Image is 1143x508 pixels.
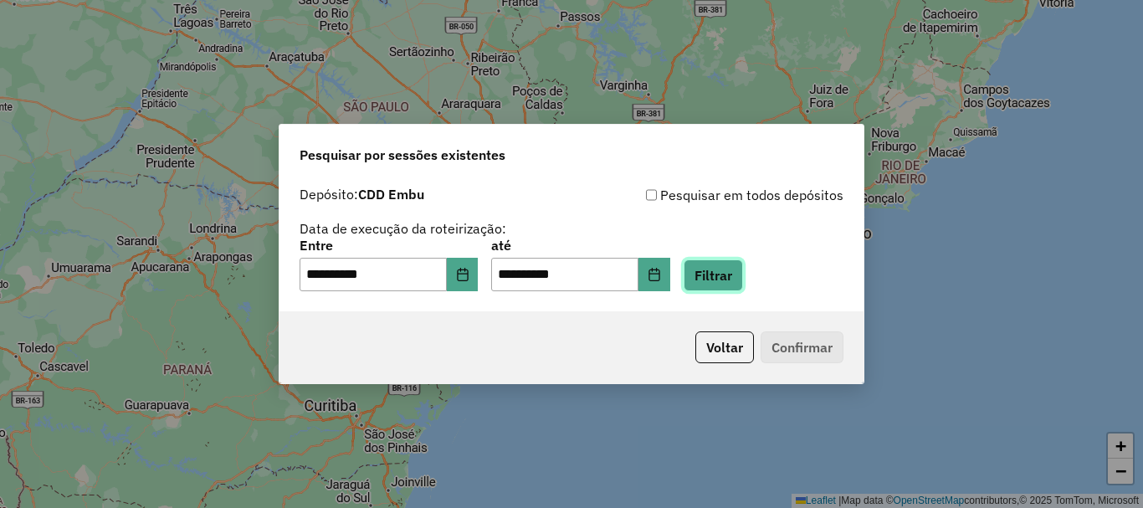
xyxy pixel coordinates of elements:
[358,186,424,203] strong: CDD Embu
[300,235,478,255] label: Entre
[638,258,670,291] button: Choose Date
[300,145,505,165] span: Pesquisar por sessões existentes
[695,331,754,363] button: Voltar
[447,258,479,291] button: Choose Date
[684,259,743,291] button: Filtrar
[300,218,506,239] label: Data de execução da roteirização:
[571,185,843,205] div: Pesquisar em todos depósitos
[300,184,424,204] label: Depósito:
[491,235,669,255] label: até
